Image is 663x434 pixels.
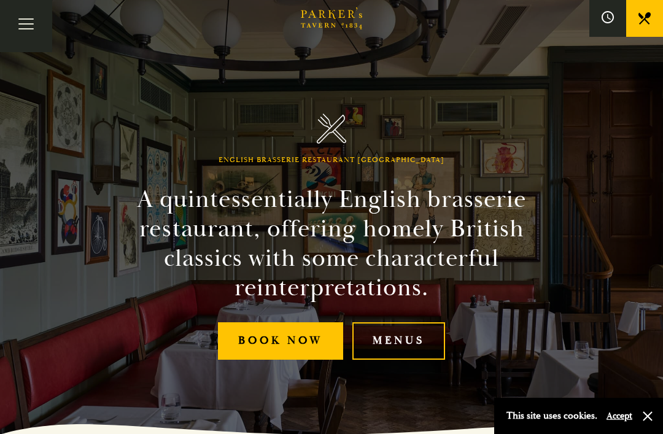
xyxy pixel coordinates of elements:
[218,322,343,360] a: Book Now
[607,410,632,422] button: Accept
[352,322,445,360] a: Menus
[642,410,654,422] button: Close and accept
[317,114,347,144] img: Parker's Tavern Brasserie Cambridge
[506,407,597,425] p: This site uses cookies.
[101,185,562,303] h2: A quintessentially English brasserie restaurant, offering homely British classics with some chara...
[219,156,444,165] h1: English Brasserie Restaurant [GEOGRAPHIC_DATA]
